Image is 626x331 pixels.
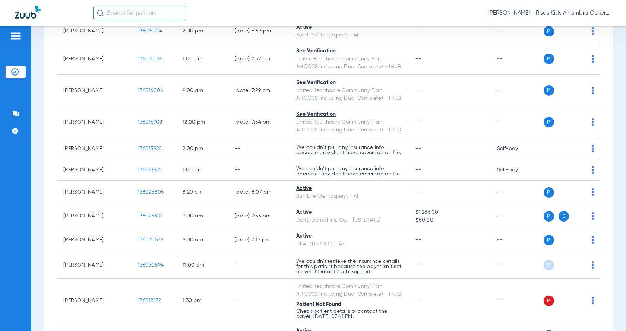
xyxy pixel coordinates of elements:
[229,43,290,75] td: [DATE] 7:32 PM
[491,43,541,75] td: --
[138,56,162,61] span: 136030136
[57,138,132,159] td: [PERSON_NAME]
[57,19,132,43] td: [PERSON_NAME]
[296,209,404,216] div: Active
[177,19,229,43] td: 2:00 PM
[559,211,569,222] span: S
[177,75,229,106] td: 9:00 AM
[138,28,162,34] span: 136030124
[296,55,404,71] div: UnitedHealthcare Community Plan AHCCCS(including Dual Complete) - (HUB)
[415,190,421,195] span: --
[138,262,164,268] span: 136030594
[57,279,132,323] td: [PERSON_NAME]
[138,167,161,172] span: 136013926
[229,75,290,106] td: [DATE] 7:29 PM
[296,31,404,39] div: Sun Life/Dentaquest - AI
[415,120,421,125] span: --
[57,181,132,204] td: [PERSON_NAME]
[10,32,22,41] img: hamburger-icon
[491,279,541,323] td: --
[138,88,163,93] span: 136016004
[415,237,421,242] span: --
[229,279,290,323] td: --
[592,236,594,244] img: group-dot-blue.svg
[296,145,404,155] p: We couldn’t pull any insurance info because they don’t have coverage on file.
[296,232,404,240] div: Active
[229,204,290,228] td: [DATE] 7:35 PM
[177,138,229,159] td: 2:00 PM
[296,118,404,134] div: UnitedHealthcare Community Plan AHCCCS(including Dual Complete) - (HUB)
[177,159,229,181] td: 1:00 PM
[177,228,229,252] td: 9:00 AM
[544,260,554,270] span: P
[138,146,162,151] span: 136013928
[491,159,541,181] td: Self-pay
[592,166,594,174] img: group-dot-blue.svg
[415,88,421,93] span: --
[57,43,132,75] td: [PERSON_NAME]
[491,106,541,138] td: --
[229,228,290,252] td: [DATE] 7:15 PM
[229,19,290,43] td: [DATE] 8:57 PM
[138,213,162,219] span: 136023801
[296,185,404,192] div: Active
[491,181,541,204] td: --
[488,9,611,17] span: [PERSON_NAME] - Risas Kids Alhambra General
[229,181,290,204] td: [DATE] 8:07 PM
[592,212,594,220] img: group-dot-blue.svg
[544,85,554,96] span: P
[491,19,541,43] td: --
[415,146,421,151] span: --
[296,192,404,200] div: Sun Life/Dentaquest - AI
[415,28,421,34] span: --
[296,166,404,176] p: We couldn’t pull any insurance info because they don’t have coverage on file.
[491,75,541,106] td: --
[296,283,404,298] div: UnitedHealthcare Community Plan AHCCCS(including Dual Complete) - (HUB)
[296,309,404,319] p: Check patient details or contact the payer. [DATE] 07:41 PM.
[296,87,404,102] div: UnitedHealthcare Community Plan AHCCCS(including Dual Complete) - (HUB)
[544,211,554,222] span: P
[177,252,229,279] td: 11:00 AM
[57,228,132,252] td: [PERSON_NAME]
[415,298,421,303] span: --
[177,43,229,75] td: 1:00 PM
[177,279,229,323] td: 1:30 PM
[491,228,541,252] td: --
[138,120,162,125] span: 136016902
[57,106,132,138] td: [PERSON_NAME]
[229,252,290,279] td: --
[57,204,132,228] td: [PERSON_NAME]
[415,167,421,172] span: --
[544,187,554,198] span: P
[544,54,554,64] span: P
[57,75,132,106] td: [PERSON_NAME]
[592,118,594,126] img: group-dot-blue.svg
[138,237,163,242] span: 136030576
[592,261,594,269] img: group-dot-blue.svg
[544,117,554,127] span: P
[97,10,104,16] img: Search Icon
[93,6,186,20] input: Search for patients
[415,209,485,216] span: $1,286.00
[177,204,229,228] td: 9:00 AM
[415,216,485,224] span: $50.00
[138,190,164,195] span: 136025806
[592,87,594,94] img: group-dot-blue.svg
[592,145,594,152] img: group-dot-blue.svg
[491,204,541,228] td: --
[415,56,421,61] span: --
[57,159,132,181] td: [PERSON_NAME]
[589,295,626,331] iframe: Chat Widget
[57,252,132,279] td: [PERSON_NAME]
[229,138,290,159] td: --
[229,159,290,181] td: --
[592,55,594,63] img: group-dot-blue.svg
[415,262,421,268] span: --
[296,47,404,55] div: See Verification
[177,181,229,204] td: 8:20 PM
[296,79,404,87] div: See Verification
[544,235,554,245] span: P
[491,252,541,279] td: --
[296,23,404,31] div: Active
